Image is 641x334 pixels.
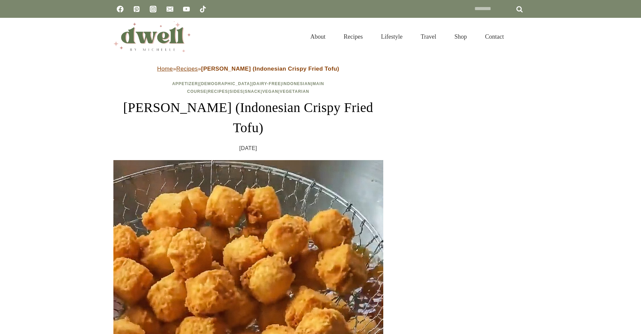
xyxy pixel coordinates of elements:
a: Recipes [176,66,198,72]
a: Contact [476,25,513,48]
span: » » [157,66,339,72]
a: About [301,25,334,48]
a: Indonesian [282,81,311,86]
a: Sides [229,89,243,94]
h1: [PERSON_NAME] (Indonesian Crispy Fried Tofu) [113,98,383,138]
a: Facebook [113,2,127,16]
a: Appetizer [172,81,198,86]
a: YouTube [180,2,193,16]
a: Email [163,2,177,16]
a: Vegan [262,89,278,94]
a: Shop [445,25,476,48]
nav: Primary Navigation [301,25,513,48]
a: Recipes [208,89,228,94]
button: View Search Form [517,31,528,42]
a: TikTok [196,2,210,16]
a: Recipes [334,25,372,48]
a: Travel [412,25,445,48]
a: Snack [245,89,261,94]
a: Dairy-Free [253,81,281,86]
a: Pinterest [130,2,143,16]
span: | | | | | | | | | [172,81,324,94]
time: [DATE] [239,143,257,153]
a: Instagram [146,2,160,16]
a: Lifestyle [372,25,412,48]
a: Vegetarian [280,89,309,94]
a: Home [157,66,173,72]
img: DWELL by michelle [113,21,191,52]
a: [DEMOGRAPHIC_DATA] [199,81,252,86]
strong: [PERSON_NAME] (Indonesian Crispy Fried Tofu) [201,66,339,72]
